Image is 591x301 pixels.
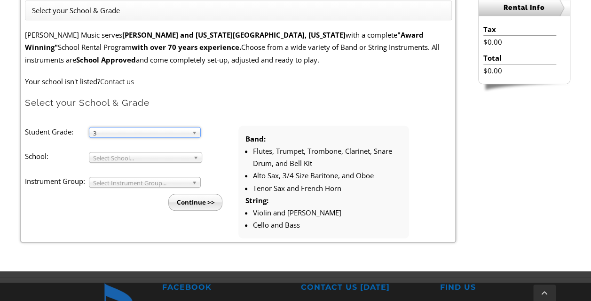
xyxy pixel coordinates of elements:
p: Your school isn't listed? [25,75,452,87]
h2: Select your School & Grade [25,97,452,109]
label: Instrument Group: [25,175,89,187]
span: Select School... [93,152,189,164]
li: Total [483,52,556,64]
h2: FACEBOOK [162,283,290,293]
li: $0.00 [483,64,556,77]
input: Continue >> [168,194,222,211]
li: Tax [483,23,556,36]
a: Contact us [100,77,134,86]
li: Violin and [PERSON_NAME] [253,206,402,219]
strong: with over 70 years experience. [132,42,241,52]
strong: [PERSON_NAME] and [US_STATE][GEOGRAPHIC_DATA], [US_STATE] [122,30,346,40]
span: 3 [93,127,188,139]
li: Flutes, Trumpet, Trombone, Clarinet, Snare Drum, and Bell Kit [253,145,402,170]
li: Alto Sax, 3/4 Size Baritone, and Oboe [253,169,402,182]
p: [PERSON_NAME] Music serves with a complete School Rental Program Choose from a wide variety of Ba... [25,29,452,66]
label: School: [25,150,89,162]
strong: Band: [245,134,266,143]
label: Student Grade: [25,126,89,138]
img: sidebar-footer.png [478,84,570,93]
li: $0.00 [483,36,556,48]
strong: School Approved [76,55,136,64]
li: Select your School & Grade [32,4,120,16]
h2: CONTACT US [DATE] [301,283,429,293]
li: Cello and Bass [253,219,402,231]
span: Select Instrument Group... [93,177,188,189]
h2: FIND US [440,283,567,293]
strong: String: [245,196,268,205]
li: Tenor Sax and French Horn [253,182,402,194]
